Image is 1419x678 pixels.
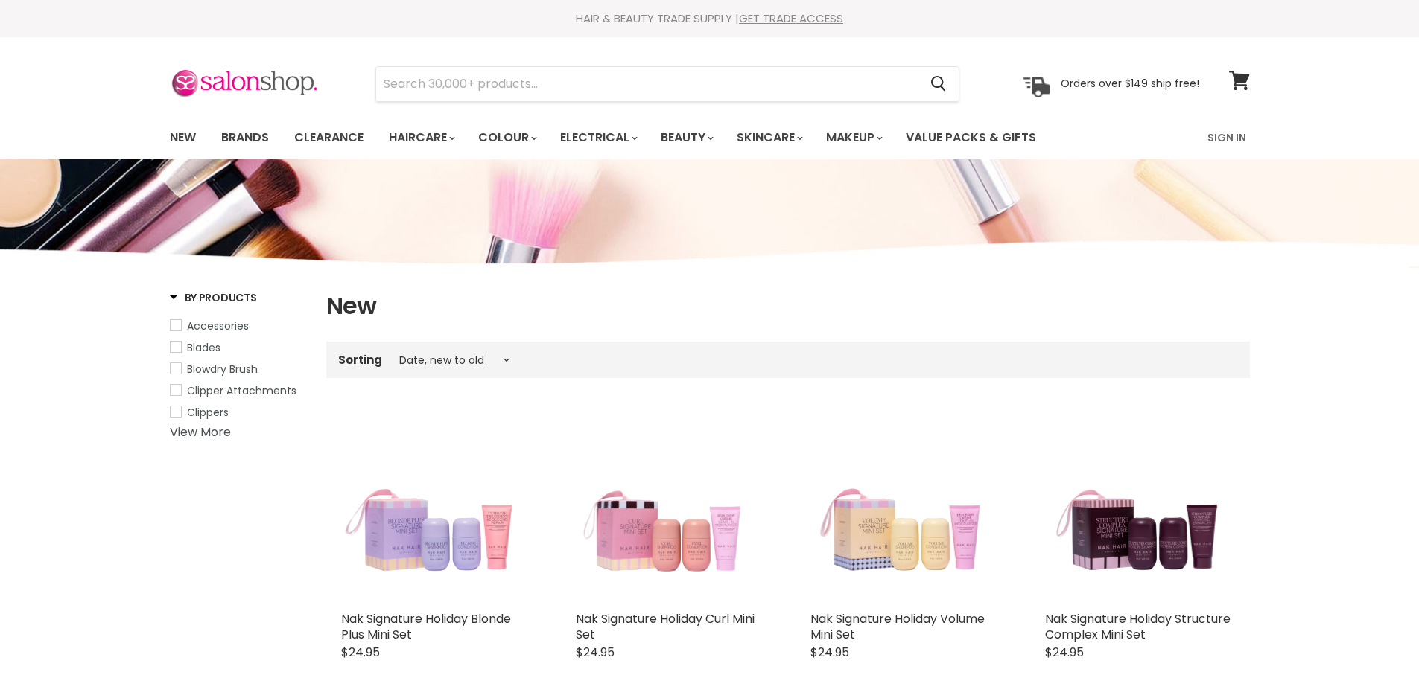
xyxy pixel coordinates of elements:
img: Nak Signature Holiday Curl Mini Set [576,414,766,604]
span: Clipper Attachments [187,383,296,398]
a: Colour [467,122,546,153]
a: New [159,122,207,153]
a: Blowdry Brush [170,361,308,377]
a: Nak Signature Holiday Structure Complex Mini Set [1045,610,1231,643]
a: Skincare [726,122,812,153]
span: $24.95 [810,644,849,661]
a: Accessories [170,318,308,334]
a: Value Packs & Gifts [895,122,1047,153]
div: HAIR & BEAUTY TRADE SUPPLY | [151,11,1269,26]
form: Product [375,66,959,102]
a: View More [170,423,231,441]
button: Search [919,67,959,101]
a: Electrical [549,122,647,153]
h1: New [326,290,1250,322]
input: Search [376,67,919,101]
nav: Main [151,116,1269,159]
img: Nak Signature Holiday Volume Mini Set [810,414,1000,604]
span: Blowdry Brush [187,362,258,377]
a: Clipper Attachments [170,383,308,399]
ul: Main menu [159,116,1123,159]
a: Haircare [378,122,464,153]
h3: By Products [170,290,257,305]
label: Sorting [338,354,382,366]
a: Makeup [815,122,892,153]
a: GET TRADE ACCESS [739,10,843,26]
span: $24.95 [1045,644,1084,661]
span: Accessories [187,319,249,333]
a: Sign In [1199,122,1255,153]
span: Blades [187,340,220,355]
span: $24.95 [341,644,380,661]
a: Clippers [170,404,308,420]
span: Clippers [187,405,229,420]
a: Clearance [283,122,375,153]
a: Beauty [650,122,723,153]
a: Nak Signature Holiday Volume Mini Set [810,610,985,643]
p: Orders over $149 ship free! [1061,77,1199,90]
span: $24.95 [576,644,615,661]
a: Nak Signature Holiday Blonde Plus Mini Set [341,610,511,643]
a: Brands [210,122,280,153]
a: Nak Signature Holiday Curl Mini Set [576,610,755,643]
img: Nak Signature Holiday Structure Complex Mini Set [1045,414,1235,604]
img: Nak Signature Holiday Blonde Plus Mini Set [341,414,531,604]
a: Blades [170,339,308,356]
